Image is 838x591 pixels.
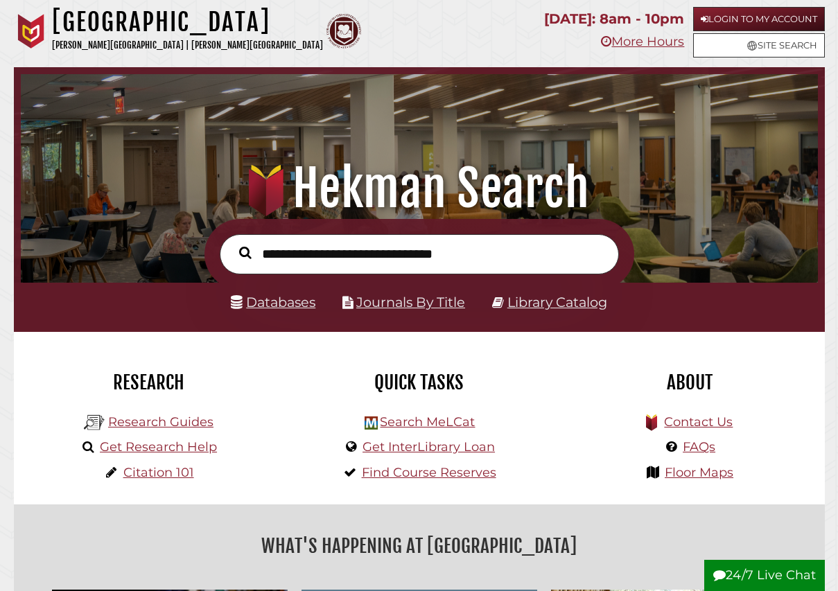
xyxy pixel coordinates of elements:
p: [PERSON_NAME][GEOGRAPHIC_DATA] | [PERSON_NAME][GEOGRAPHIC_DATA] [52,37,323,53]
h1: Hekman Search [33,158,805,219]
a: Contact Us [664,414,733,430]
a: Library Catalog [507,294,607,310]
button: Search [232,243,259,263]
a: Research Guides [108,414,213,430]
img: Hekman Library Logo [84,412,105,433]
a: Get InterLibrary Loan [363,439,495,455]
img: Calvin Theological Seminary [326,14,361,48]
h2: Research [24,371,274,394]
a: Login to My Account [693,7,825,31]
a: Get Research Help [100,439,217,455]
img: Calvin University [14,14,49,48]
a: Citation 101 [123,465,194,480]
h2: About [565,371,814,394]
a: Databases [231,294,315,310]
i: Search [239,246,252,259]
h1: [GEOGRAPHIC_DATA] [52,7,323,37]
p: [DATE]: 8am - 10pm [544,7,684,31]
a: Floor Maps [665,465,733,480]
img: Hekman Library Logo [365,416,378,430]
a: Site Search [693,33,825,58]
a: More Hours [601,34,684,49]
h2: Quick Tasks [295,371,544,394]
a: Search MeLCat [380,414,475,430]
h2: What's Happening at [GEOGRAPHIC_DATA] [24,530,814,562]
a: Journals By Title [356,294,465,310]
a: Find Course Reserves [362,465,496,480]
a: FAQs [683,439,715,455]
